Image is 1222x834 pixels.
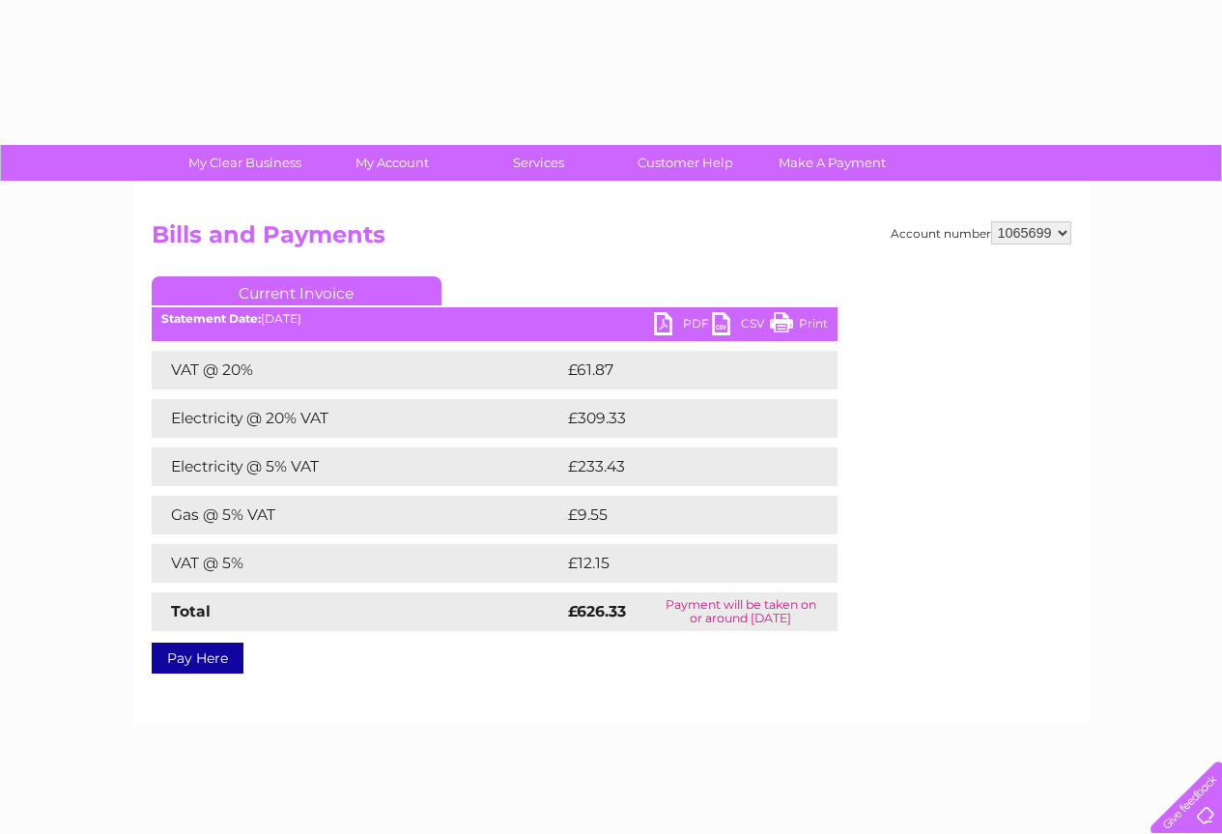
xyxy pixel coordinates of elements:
[152,351,563,389] td: VAT @ 20%
[459,145,618,181] a: Services
[606,145,765,181] a: Customer Help
[563,496,792,534] td: £9.55
[152,496,563,534] td: Gas @ 5% VAT
[654,312,712,340] a: PDF
[568,602,626,620] strong: £626.33
[644,592,838,631] td: Payment will be taken on or around [DATE]
[152,276,441,305] a: Current Invoice
[563,447,803,486] td: £233.43
[712,312,770,340] a: CSV
[563,399,804,438] td: £309.33
[563,544,794,583] td: £12.15
[563,351,797,389] td: £61.87
[891,221,1071,244] div: Account number
[152,447,563,486] td: Electricity @ 5% VAT
[152,312,838,326] div: [DATE]
[152,544,563,583] td: VAT @ 5%
[152,643,243,674] a: Pay Here
[171,602,211,620] strong: Total
[161,311,261,326] b: Statement Date:
[770,312,828,340] a: Print
[753,145,912,181] a: Make A Payment
[165,145,325,181] a: My Clear Business
[312,145,471,181] a: My Account
[152,399,563,438] td: Electricity @ 20% VAT
[152,221,1071,258] h2: Bills and Payments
